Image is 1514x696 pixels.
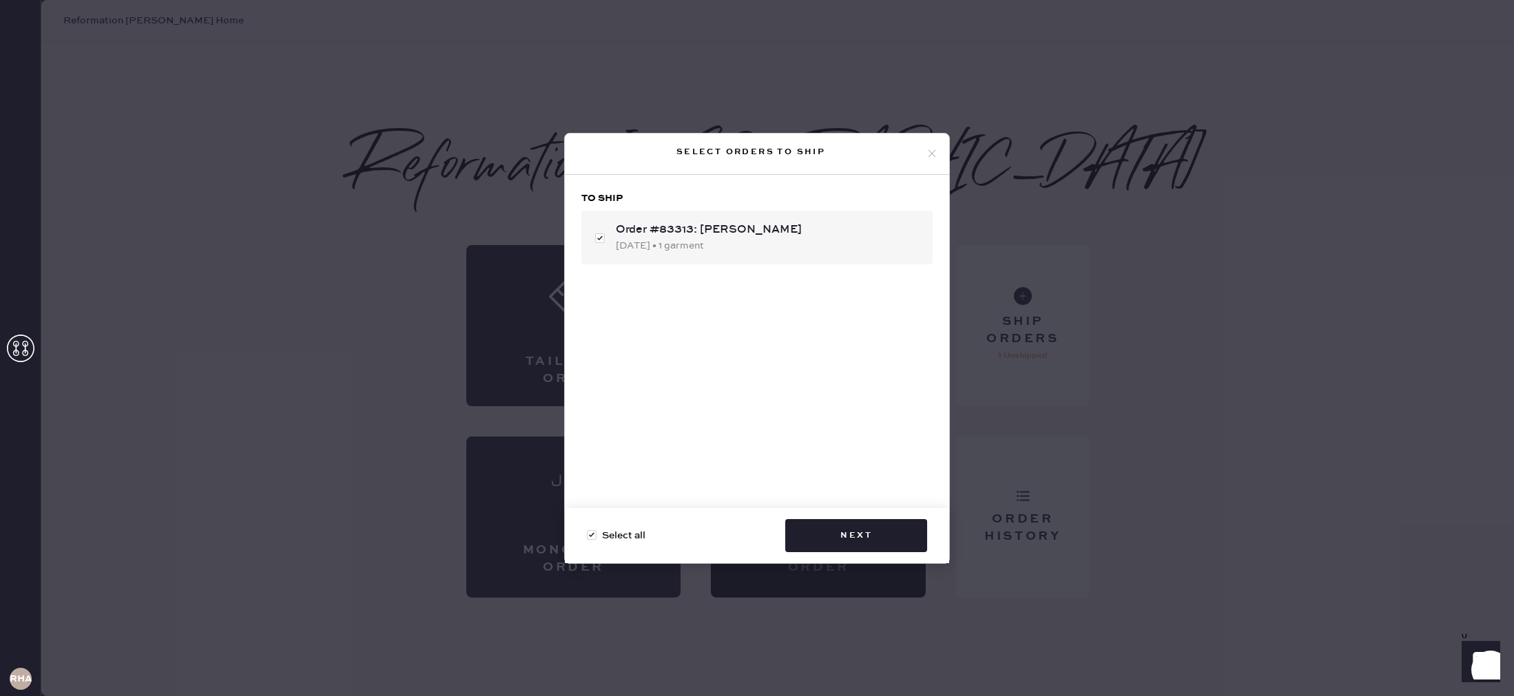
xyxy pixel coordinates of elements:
h3: To ship [581,191,933,205]
span: Select all [602,528,645,543]
iframe: Front Chat [1449,634,1508,693]
div: Select orders to ship [576,144,926,160]
div: Order #83313: [PERSON_NAME] [616,222,922,238]
div: [DATE] • 1 garment [616,238,922,253]
button: Next [785,519,927,552]
h3: RHA [10,674,32,684]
